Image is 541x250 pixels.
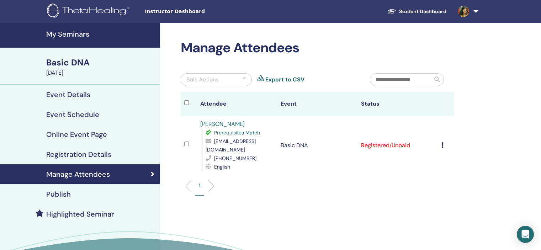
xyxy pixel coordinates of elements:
[47,4,132,20] img: logo.png
[214,129,260,136] span: Prerequisites Match
[46,57,156,69] div: Basic DNA
[46,170,110,179] h4: Manage Attendees
[46,150,111,159] h4: Registration Details
[200,120,245,128] a: [PERSON_NAME]
[214,164,230,170] span: English
[46,110,99,119] h4: Event Schedule
[46,210,114,218] h4: Highlighted Seminar
[42,57,160,77] a: Basic DNA[DATE]
[46,90,90,99] h4: Event Details
[382,5,452,18] a: Student Dashboard
[181,40,454,56] h2: Manage Attendees
[206,138,256,153] span: [EMAIL_ADDRESS][DOMAIN_NAME]
[277,92,357,116] th: Event
[214,155,256,161] span: [PHONE_NUMBER]
[186,75,219,84] div: Bulk Actions
[46,69,156,77] div: [DATE]
[388,8,396,14] img: graduation-cap-white.svg
[46,190,71,198] h4: Publish
[357,92,438,116] th: Status
[277,116,357,175] td: Basic DNA
[197,92,277,116] th: Attendee
[145,8,251,15] span: Instructor Dashboard
[199,182,201,189] p: 1
[46,130,107,139] h4: Online Event Page
[458,6,469,17] img: default.jpg
[265,75,304,84] a: Export to CSV
[46,30,156,38] h4: My Seminars
[517,226,534,243] div: Open Intercom Messenger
